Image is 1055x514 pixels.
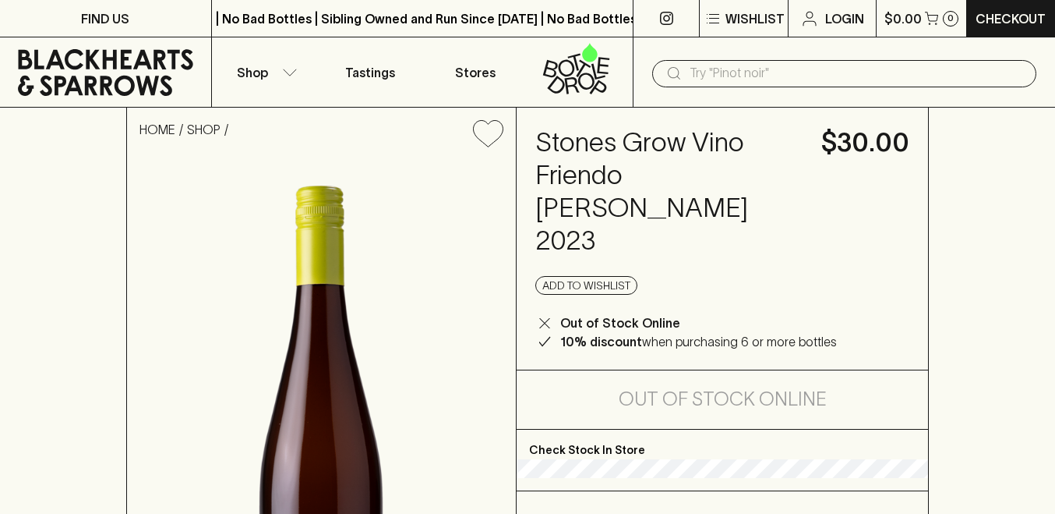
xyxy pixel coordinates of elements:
[619,387,827,412] h5: Out of Stock Online
[976,9,1046,28] p: Checkout
[237,63,268,82] p: Shop
[825,9,864,28] p: Login
[345,63,395,82] p: Tastings
[517,430,928,459] p: Check Stock In Store
[187,122,221,136] a: SHOP
[455,63,496,82] p: Stores
[821,126,909,159] h4: $30.00
[947,14,954,23] p: 0
[535,276,637,295] button: Add to wishlist
[535,126,803,257] h4: Stones Grow Vino Friendo [PERSON_NAME] 2023
[725,9,785,28] p: Wishlist
[690,61,1024,86] input: Try "Pinot noir"
[560,335,642,349] b: 10% discount
[560,314,680,332] p: Out of Stock Online
[467,114,510,154] button: Add to wishlist
[81,9,129,28] p: FIND US
[560,332,837,351] p: when purchasing 6 or more bottles
[139,122,175,136] a: HOME
[422,37,527,107] a: Stores
[212,37,317,107] button: Shop
[884,9,922,28] p: $0.00
[317,37,422,107] a: Tastings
